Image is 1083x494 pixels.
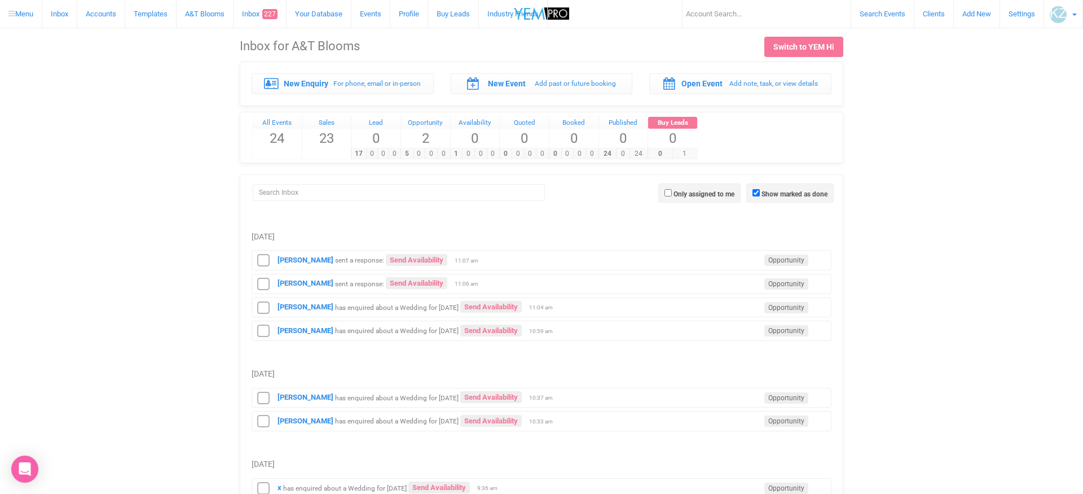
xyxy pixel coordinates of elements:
a: Send Availability [460,415,522,427]
a: Opportunity [401,117,450,129]
a: Send Availability [460,301,522,313]
strong: [PERSON_NAME] [278,417,333,425]
span: Opportunity [764,416,808,427]
a: x [278,483,281,492]
span: 24 [253,129,302,148]
label: Only assigned to me [673,189,734,199]
div: Switch to YEM Hi [773,41,834,53]
small: has enquired about a Wedding for [DATE] [335,394,459,401]
span: 11:04 am [529,304,557,312]
span: Opportunity [764,302,808,313]
span: 0 [499,148,512,159]
span: 17 [351,148,367,159]
span: 9:36 am [477,484,505,492]
span: 0 [585,148,598,159]
span: 10:33 am [529,418,557,426]
h5: [DATE] [252,370,831,378]
span: 0 [561,148,574,159]
span: 0 [487,148,500,159]
a: All Events [253,117,302,129]
small: has enquired about a Wedding for [DATE] [335,327,459,335]
span: 23 [302,129,351,148]
a: New Enquiry For phone, email or in-person [252,73,434,94]
a: Open Event Add note, task, or view details [649,73,831,94]
a: Send Availability [460,325,522,336]
span: 0 [648,129,697,148]
span: 24 [598,148,617,159]
a: Send Availability [408,482,470,493]
a: Lead [351,117,400,129]
small: sent a response: [335,256,384,264]
label: Show marked as done [761,189,827,199]
a: [PERSON_NAME] [278,393,333,401]
span: 0 [524,148,537,159]
a: Switch to YEM Hi [764,37,843,57]
small: Add past or future booking [535,80,616,88]
label: New Enquiry [284,78,328,89]
div: Open Intercom Messenger [11,456,38,483]
a: [PERSON_NAME] [278,303,333,311]
a: Send Availability [460,391,522,403]
a: Buy Leads [648,117,697,129]
span: Opportunity [764,483,808,494]
span: 0 [648,148,672,159]
a: Send Availability [386,277,447,289]
a: Quoted [500,117,549,129]
small: has enquired about a Wedding for [DATE] [335,303,459,311]
span: Opportunity [764,325,808,336]
span: Clients [923,10,945,18]
label: New Event [488,78,526,89]
span: 0 [512,148,525,159]
span: 0 [549,129,598,148]
span: Opportunity [764,255,808,266]
span: 11:07 am [455,257,483,265]
span: 0 [462,148,475,159]
a: [PERSON_NAME] [278,279,333,287]
a: Published [599,117,648,129]
span: 0 [389,148,400,159]
a: [PERSON_NAME] [278,256,333,264]
span: 0 [451,129,500,148]
a: Booked [549,117,598,129]
span: 0 [474,148,487,159]
span: 5 [400,148,413,159]
span: 0 [616,148,630,159]
small: For phone, email or in-person [333,80,421,88]
span: 10:59 am [529,327,557,335]
a: Send Availability [386,254,447,266]
input: Search Inbox [253,184,545,201]
span: 0 [413,148,426,159]
h5: [DATE] [252,460,831,469]
span: 0 [351,129,400,148]
a: [PERSON_NAME] [278,326,333,335]
small: has enquired about a Wedding for [DATE] [283,484,407,492]
span: 0 [437,148,450,159]
span: 1 [450,148,463,159]
span: 0 [366,148,378,159]
span: 0 [377,148,389,159]
label: Open Event [681,78,723,89]
span: 0 [549,148,562,159]
a: New Event Add past or future booking [451,73,633,94]
span: 2 [401,129,450,148]
span: 0 [500,129,549,148]
span: 0 [425,148,438,159]
a: Availability [451,117,500,129]
span: 10:37 am [529,394,557,402]
span: Search Events [860,10,905,18]
span: Opportunity [764,278,808,290]
span: 0 [599,129,648,148]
